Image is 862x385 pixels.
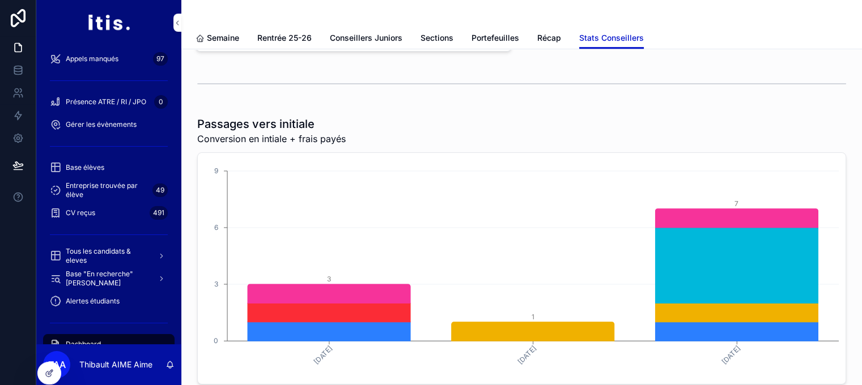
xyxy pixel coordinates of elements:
tspan: [DATE] [720,344,741,366]
a: Présence ATRE / RI / JPO0 [43,92,175,112]
div: 49 [152,183,168,197]
tspan: 6 [214,223,218,232]
h1: Passages vers initiale [197,116,346,132]
tspan: 1 [532,313,534,321]
span: Conseillers Juniors [330,32,402,44]
span: Base élèves [66,163,104,172]
span: Récap [537,32,561,44]
span: Sections [421,32,453,44]
div: 0 [154,95,168,109]
a: Dashboard [43,334,175,354]
a: Base élèves [43,157,175,178]
p: Thibault AIME Aime [79,359,152,370]
a: Alertes étudiants [43,291,175,311]
tspan: [DATE] [516,344,537,366]
div: 491 [150,206,168,220]
tspan: 3 [327,275,331,283]
tspan: 3 [214,280,218,288]
a: Appels manqués97 [43,49,175,69]
a: Tous les candidats & eleves [43,246,175,266]
a: Sections [421,28,453,50]
div: chart [205,160,839,377]
span: Portefeuilles [472,32,519,44]
a: Semaine [196,28,239,50]
span: CV reçus [66,208,95,217]
a: CV reçus491 [43,203,175,223]
span: Tous les candidats & eleves [66,247,148,265]
tspan: [DATE] [312,344,334,366]
tspan: 0 [214,336,218,345]
span: TAA [48,358,66,371]
span: Entreprise trouvée par élève [66,181,148,199]
span: Présence ATRE / RI / JPO [66,97,146,106]
span: Base "En recherche" [PERSON_NAME] [66,269,148,288]
a: Rentrée 25-26 [257,28,312,50]
a: Gérer les évènements [43,114,175,135]
a: Base "En recherche" [PERSON_NAME] [43,268,175,289]
img: App logo [87,14,130,32]
span: Appels manqués [66,54,118,63]
a: Entreprise trouvée par élève49 [43,180,175,200]
a: Portefeuilles [472,28,519,50]
span: Gérer les évènements [66,120,137,129]
span: Stats Conseillers [579,32,644,44]
span: Rentrée 25-26 [257,32,312,44]
a: Stats Conseillers [579,28,644,49]
tspan: 7 [734,199,738,208]
a: Récap [537,28,561,50]
div: scrollable content [36,45,181,344]
span: Alertes étudiants [66,297,120,306]
a: Conseillers Juniors [330,28,402,50]
span: Semaine [207,32,239,44]
span: Dashboard [66,340,101,349]
span: Conversion en intiale + frais payés [197,132,346,146]
tspan: 9 [214,166,218,175]
div: 97 [153,52,168,66]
